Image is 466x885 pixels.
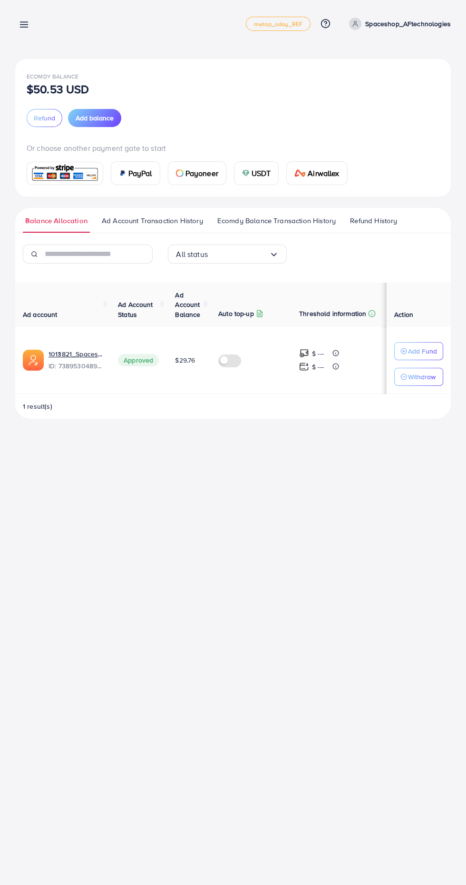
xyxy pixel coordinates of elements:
[394,310,413,319] span: Action
[246,17,311,31] a: metap_oday_REF
[394,368,443,386] button: Withdraw
[394,342,443,360] button: Add Fund
[208,247,269,262] input: Search for option
[312,348,324,359] p: $ ---
[217,216,336,226] span: Ecomdy Balance Transaction History
[234,161,279,185] a: cardUSDT
[294,169,306,177] img: card
[118,354,159,366] span: Approved
[365,18,451,29] p: Spaceshop_AFtechnologies
[23,402,52,411] span: 1 result(s)
[218,308,254,319] p: Auto top-up
[111,161,160,185] a: cardPayPal
[25,216,87,226] span: Balance Allocation
[128,167,152,179] span: PayPal
[176,169,184,177] img: card
[408,345,437,357] p: Add Fund
[27,83,89,95] p: $50.53 USD
[254,21,302,27] span: metap_oday_REF
[175,355,195,365] span: $29.76
[312,361,324,373] p: $ ---
[23,350,44,371] img: ic-ads-acc.e4c84228.svg
[23,310,58,319] span: Ad account
[49,349,103,371] div: <span class='underline'>1013821_Spaceshop_AFtechnologies_1720509149843</span></br>738953048902937...
[27,162,103,185] a: card
[30,163,100,184] img: card
[34,113,55,123] span: Refund
[426,842,459,878] iframe: Chat
[168,161,226,185] a: cardPayoneer
[185,167,218,179] span: Payoneer
[350,216,397,226] span: Refund History
[299,362,309,372] img: top-up amount
[49,361,103,371] span: ID: 7389530489029378049
[27,109,62,127] button: Refund
[168,245,287,264] div: Search for option
[345,18,451,30] a: Spaceshop_AFtechnologies
[49,349,103,359] a: 1013821_Spaceshop_AFtechnologies_1720509149843
[286,161,347,185] a: cardAirwallex
[27,142,439,154] p: Or choose another payment gate to start
[299,308,366,319] p: Threshold information
[308,167,339,179] span: Airwallex
[252,167,271,179] span: USDT
[76,113,114,123] span: Add balance
[118,300,153,319] span: Ad Account Status
[27,72,78,80] span: Ecomdy Balance
[176,247,208,262] span: All status
[242,169,250,177] img: card
[408,371,436,383] p: Withdraw
[68,109,121,127] button: Add balance
[102,216,203,226] span: Ad Account Transaction History
[175,290,200,319] span: Ad Account Balance
[299,348,309,358] img: top-up amount
[119,169,126,177] img: card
